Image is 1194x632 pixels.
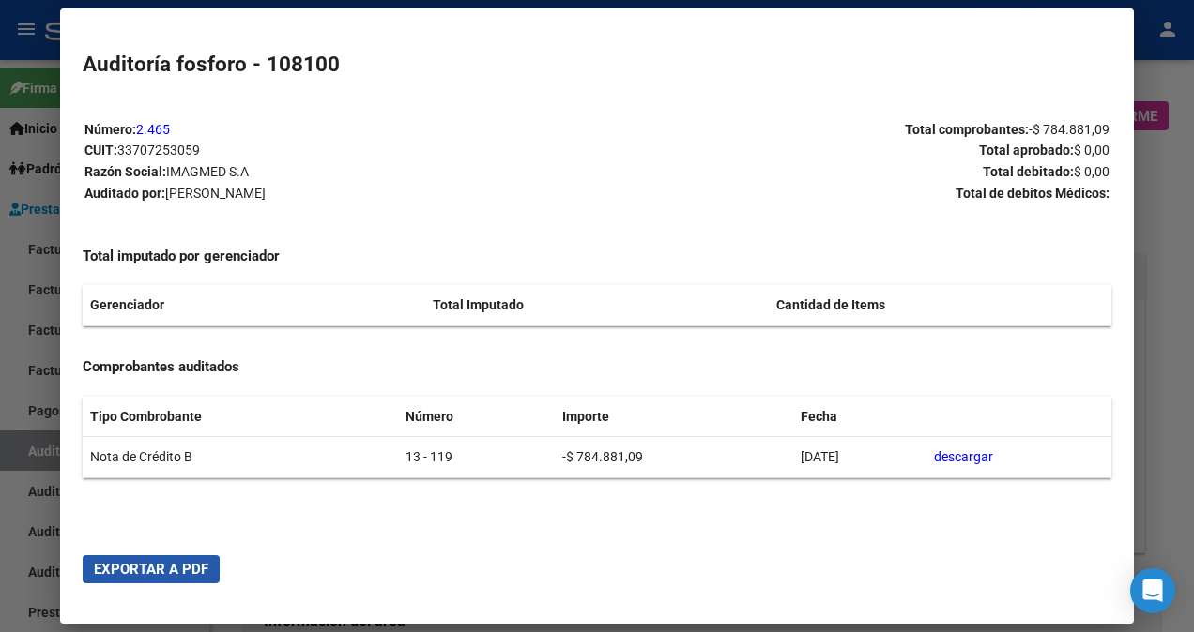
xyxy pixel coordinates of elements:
[555,397,793,437] th: Importe
[166,164,249,179] span: IMAGMED S.A
[83,356,1112,378] h4: Comprobantes auditados
[83,397,399,437] th: Tipo Combrobante
[1074,164,1110,179] span: $ 0,00
[598,119,1110,141] p: Total comprobantes:
[83,246,1112,267] h4: Total imputado por gerenciador
[1130,568,1175,613] div: Open Intercom Messenger
[83,555,220,583] button: Exportar a PDF
[94,561,208,578] span: Exportar a PDF
[84,119,596,141] p: Número:
[117,143,200,158] span: 33707253059
[598,161,1110,183] p: Total debitado:
[398,437,555,478] td: 13 - 119
[398,397,555,437] th: Número
[793,437,926,478] td: [DATE]
[934,449,993,464] a: descargar
[84,183,596,204] p: Auditado por:
[598,140,1110,161] p: Total aprobado:
[136,122,170,137] a: 2.465
[83,437,399,478] td: Nota de Crédito B
[84,161,596,183] p: Razón Social:
[555,437,793,478] td: -$ 784.881,09
[83,49,1112,81] h2: Auditoría fosforo - 108100
[84,140,596,161] p: CUIT:
[83,285,426,325] th: Gerenciador
[598,183,1110,204] p: Total de debitos Médicos:
[1074,143,1110,158] span: $ 0,00
[425,285,769,325] th: Total Imputado
[1029,122,1110,137] span: -$ 784.881,09
[769,285,1112,325] th: Cantidad de Items
[165,186,266,201] span: [PERSON_NAME]
[793,397,926,437] th: Fecha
